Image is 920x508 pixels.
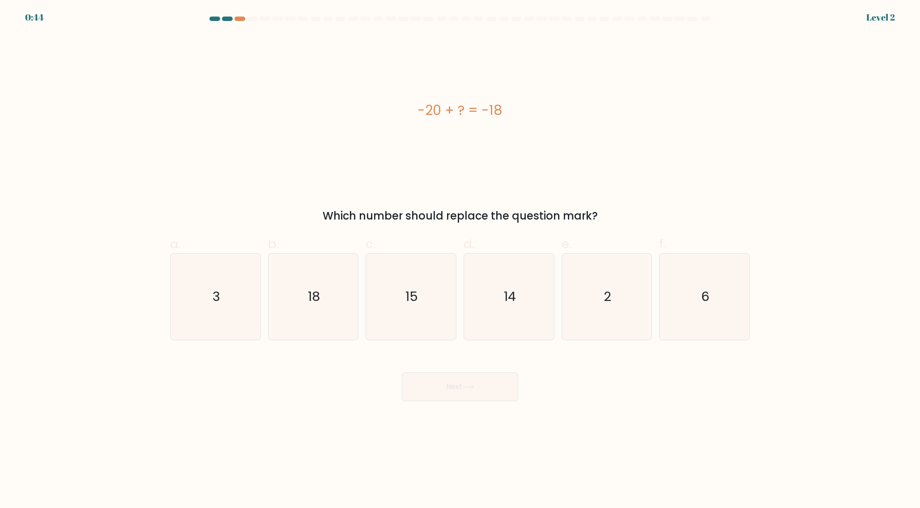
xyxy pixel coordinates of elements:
text: 2 [604,288,611,305]
div: Level 2 [866,11,895,24]
div: 0:44 [25,11,44,24]
span: a. [170,235,181,253]
div: -20 + ? = -18 [170,100,750,120]
span: c. [366,235,375,253]
div: Which number should replace the question mark? [175,208,745,224]
text: 14 [504,288,516,305]
span: e. [562,235,571,253]
text: 18 [308,288,320,305]
text: 6 [702,288,710,305]
text: 3 [213,288,220,305]
button: Next [402,373,518,401]
span: d. [464,235,474,253]
span: b. [268,235,279,253]
text: 15 [406,288,418,305]
span: f. [659,235,665,253]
